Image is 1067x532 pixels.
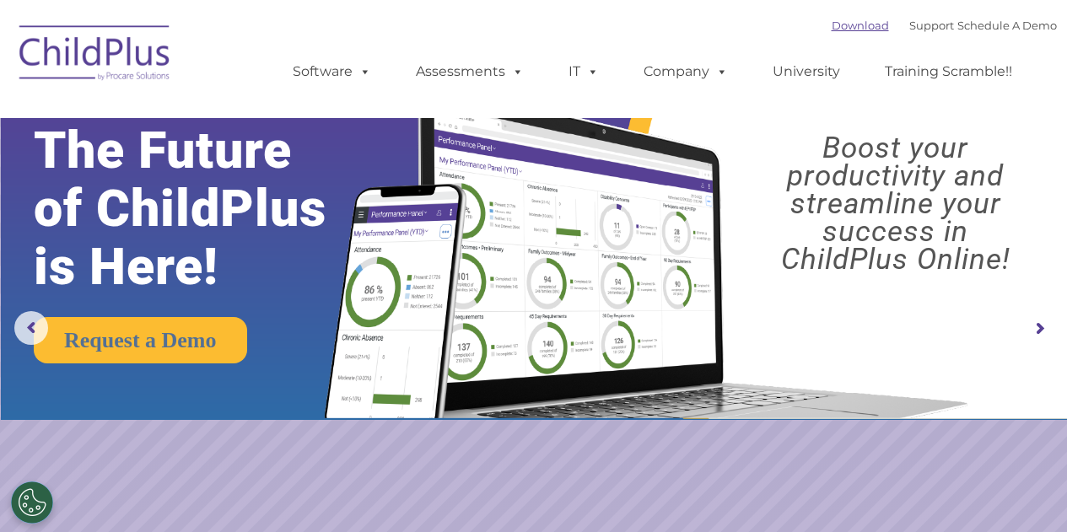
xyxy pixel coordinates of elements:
a: University [756,55,857,89]
a: Schedule A Demo [957,19,1057,32]
a: Software [276,55,388,89]
font: | [832,19,1057,32]
img: ChildPlus by Procare Solutions [11,13,180,98]
a: Download [832,19,889,32]
span: Phone number [234,180,306,193]
a: Training Scramble!! [868,55,1029,89]
a: Support [909,19,954,32]
a: Request a Demo [34,317,247,363]
rs-layer: Boost your productivity and streamline your success in ChildPlus Online! [737,134,1054,273]
rs-layer: The Future of ChildPlus is Here! [34,121,375,296]
a: IT [552,55,616,89]
a: Assessments [399,55,541,89]
span: Last name [234,111,286,124]
a: Company [627,55,745,89]
button: Cookies Settings [11,481,53,524]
